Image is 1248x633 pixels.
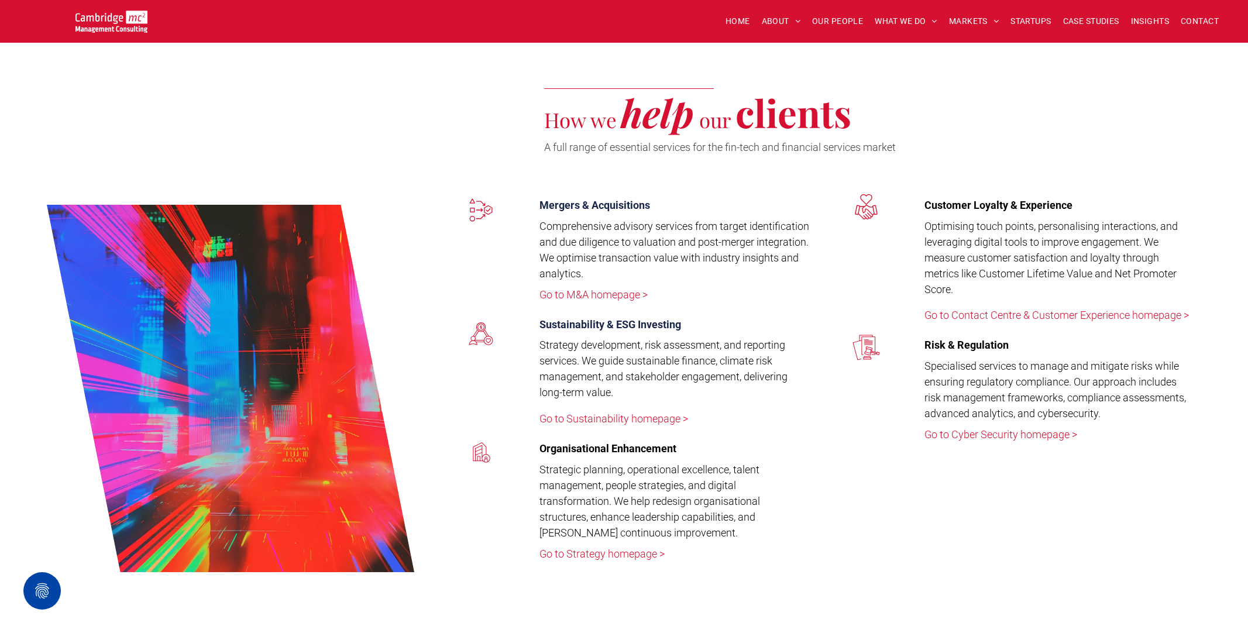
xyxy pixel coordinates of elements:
a: ABOUT [756,12,807,30]
span: Strategy development, risk assessment, and reporting services. We guide sustainable finance, clim... [539,339,788,398]
a: STARTUPS [1005,12,1057,30]
a: CONTACT [1175,12,1225,30]
a: MARKETS [943,12,1005,30]
a: OUR PEOPLE [806,12,869,30]
span: ur [710,106,731,133]
a: CASE STUDIES [1057,12,1125,30]
span: help [621,87,694,137]
a: Go to M&A homepage > [539,288,648,301]
span: o [699,106,710,133]
span: Optimising touch points, personalising interactions, and leveraging digital tools to improve enga... [924,220,1178,295]
a: HOME [720,12,756,30]
span: Organisational Enhancement [539,442,676,455]
a: WHAT WE DO [869,12,943,30]
a: Your Business Transformed | Cambridge Management Consulting [75,12,147,25]
span: How we [544,106,617,133]
span: Comprehensive advisory services from target identification and due diligence to valuation and pos... [539,220,809,280]
a: Go to Cyber Security homepage > [924,428,1077,441]
span: A full range of essential services for the fin-tech and financial services market [544,141,896,153]
a: Financial Services & Fintech | Cambridge Management Consulting [47,184,414,593]
img: Go to Homepage [75,11,147,33]
span: Risk & Regulation [924,339,1009,351]
span: Customer Loyalty & Experience [924,199,1072,211]
a: INSIGHTS [1125,12,1175,30]
a: Go to Contact Centre & Customer Experience homepage > [924,309,1189,321]
span: clients [735,87,851,137]
span: Specialised services to manage and mitigate risks while ensuring regulatory compliance. Our appro... [924,360,1186,419]
a: Go to Sustainability homepage > [539,412,688,425]
span: Sustainability & ESG Investing [539,318,681,331]
a: Go to Strategy homepage > [539,548,665,560]
span: Strategic planning, operational excellence, talent management, people strategies, and digital tra... [539,463,760,539]
span: Mergers & Acquisitions [539,199,650,211]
